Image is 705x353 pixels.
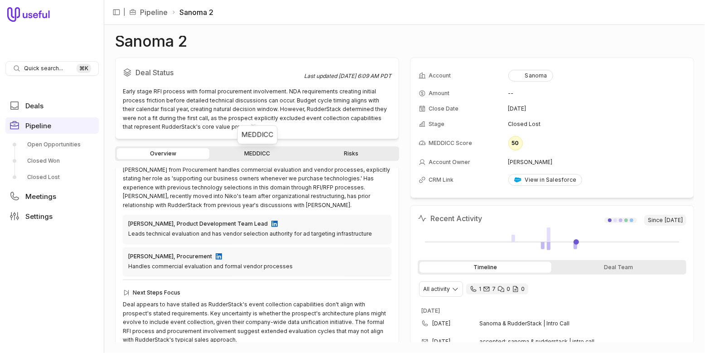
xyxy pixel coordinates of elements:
[5,137,99,184] div: Pipeline submenu
[429,72,451,79] span: Account
[123,287,391,298] div: Next Steps Focus
[508,136,523,150] div: 50
[305,148,397,159] a: Risks
[304,73,391,80] div: Last updated
[508,174,583,186] a: View in Salesforce
[128,220,268,227] div: [PERSON_NAME], Product Development Team Lead
[508,86,686,101] td: --
[128,229,386,238] div: Leads technical evaluation and has vendor selection authority for ad targeting infrastructure
[429,159,470,166] span: Account Owner
[508,70,553,82] button: Sanoma
[216,253,222,260] img: LinkedIn
[514,72,547,79] div: Sanoma
[5,188,99,204] a: Meetings
[479,320,672,327] span: Sanoma & RudderStack | Intro Call
[25,213,53,220] span: Settings
[128,262,386,271] div: Handles commercial evaluation and formal vendor processes
[77,64,91,73] kbd: ⌘ K
[421,307,440,314] time: [DATE]
[5,97,99,114] a: Deals
[5,117,99,134] a: Pipeline
[432,338,450,345] time: [DATE]
[508,105,526,112] time: [DATE]
[418,213,482,224] h2: Recent Activity
[140,7,168,18] a: Pipeline
[117,148,209,159] a: Overview
[429,140,472,147] span: MEDDICC Score
[171,7,213,18] li: Sanoma 2
[123,7,126,18] span: |
[429,121,444,128] span: Stage
[432,320,450,327] time: [DATE]
[5,208,99,224] a: Settings
[479,338,594,345] span: accepted: sanoma & rudderstack | intro call
[644,215,686,226] span: Since
[508,117,686,131] td: Closed Lost
[508,155,686,169] td: [PERSON_NAME]
[123,165,391,210] div: [PERSON_NAME] from Procurement handles commercial evaluation and vendor processes, explicitly sta...
[123,87,391,131] div: Early stage RFI process with formal procurement involvement. NDA requirements creating initial pr...
[115,36,187,47] h1: Sanoma 2
[241,129,274,140] div: MEDDICC
[211,148,304,159] a: MEDDICC
[5,170,99,184] a: Closed Lost
[25,122,51,129] span: Pipeline
[338,73,391,79] time: [DATE] 6:09 AM PDT
[25,102,43,109] span: Deals
[429,90,449,97] span: Amount
[123,300,391,344] div: Deal appears to have stalled as RudderStack's event collection capabilities don't align with pros...
[128,253,212,260] div: [PERSON_NAME], Procurement
[123,65,304,80] h2: Deal Status
[24,65,63,72] span: Quick search...
[420,262,551,273] div: Timeline
[466,284,528,295] div: 1 call and 7 email threads
[110,5,123,19] button: Collapse sidebar
[5,137,99,152] a: Open Opportunities
[665,217,683,224] time: [DATE]
[5,154,99,168] a: Closed Won
[429,105,459,112] span: Close Date
[514,176,577,184] div: View in Salesforce
[553,262,685,273] div: Deal Team
[25,193,56,200] span: Meetings
[429,176,454,184] span: CRM Link
[271,221,278,227] img: LinkedIn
